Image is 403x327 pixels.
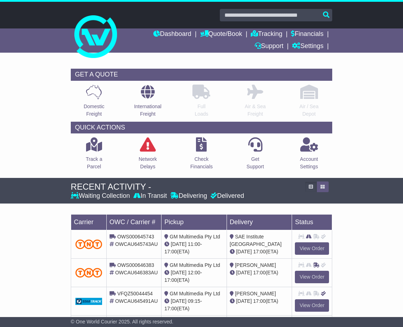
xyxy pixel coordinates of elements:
a: CheckFinancials [190,137,213,174]
span: OWCAU645743AU [115,241,158,247]
span: 17:00 [253,270,266,275]
a: DomesticFreight [83,84,105,122]
div: Delivering [169,192,209,200]
p: Air / Sea Depot [299,103,319,118]
span: [DATE] [236,249,252,254]
span: GM Multimedia Pty Ltd [170,262,220,268]
a: Support [255,41,283,53]
td: OWC / Carrier # [106,214,161,230]
div: - (ETA) [164,297,224,312]
p: Air & Sea Freight [245,103,266,118]
span: [DATE] [236,270,252,275]
a: Settings [292,41,323,53]
span: [DATE] [171,270,186,275]
span: GM Multimedia Pty Ltd [170,234,220,239]
div: Waiting Collection [71,192,132,200]
div: RECENT ACTIVITY - [71,182,301,192]
a: Financials [291,28,323,41]
span: [PERSON_NAME] [235,262,276,268]
span: 17:00 [164,306,177,311]
a: InternationalFreight [134,84,162,122]
p: Check Financials [190,155,213,170]
a: View Order [295,242,329,255]
span: 11:00 [188,241,200,247]
span: OWCAU645491AU [115,298,158,304]
span: [DATE] [171,241,186,247]
span: 12:00 [188,270,200,275]
div: (ETA) [230,297,289,305]
p: Account Settings [300,155,318,170]
td: Status [292,214,332,230]
a: View Order [295,271,329,283]
a: AccountSettings [299,137,318,174]
a: View Order [295,299,329,312]
img: TNT_Domestic.png [75,239,102,249]
p: Get Support [246,155,264,170]
div: (ETA) [230,269,289,276]
td: Delivery [227,214,292,230]
a: NetworkDelays [138,137,157,174]
div: In Transit [132,192,169,200]
span: [PERSON_NAME] [235,291,276,296]
a: Dashboard [153,28,191,41]
td: Carrier [71,214,106,230]
span: 17:00 [253,249,266,254]
div: GET A QUOTE [71,69,332,81]
p: Network Delays [139,155,157,170]
p: International Freight [134,103,161,118]
div: - (ETA) [164,241,224,255]
td: Pickup [161,214,227,230]
div: - (ETA) [164,269,224,284]
span: GM Multimedia Pty Ltd [170,291,220,296]
span: 17:00 [164,249,177,254]
span: VFQZ50044454 [117,291,153,296]
a: Track aParcel [85,137,102,174]
div: QUICK ACTIONS [71,122,332,134]
span: [DATE] [236,298,252,304]
a: Quote/Book [200,28,242,41]
img: TNT_Domestic.png [75,268,102,278]
div: Delivered [209,192,244,200]
span: 09:15 [188,298,200,304]
span: © One World Courier 2025. All rights reserved. [71,319,174,325]
span: SAE Institute [GEOGRAPHIC_DATA] [230,234,282,247]
span: 17:00 [164,277,177,283]
span: OWS000645743 [117,234,154,239]
span: OWS000646383 [117,262,154,268]
p: Full Loads [192,103,210,118]
p: Domestic Freight [84,103,104,118]
a: Tracking [251,28,282,41]
span: [DATE] [171,298,186,304]
span: 17:00 [253,298,266,304]
div: (ETA) [230,248,289,255]
p: Track a Parcel [86,155,102,170]
a: GetSupport [246,137,264,174]
img: GetCarrierServiceDarkLogo [75,298,102,305]
span: OWCAU646383AU [115,270,158,275]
